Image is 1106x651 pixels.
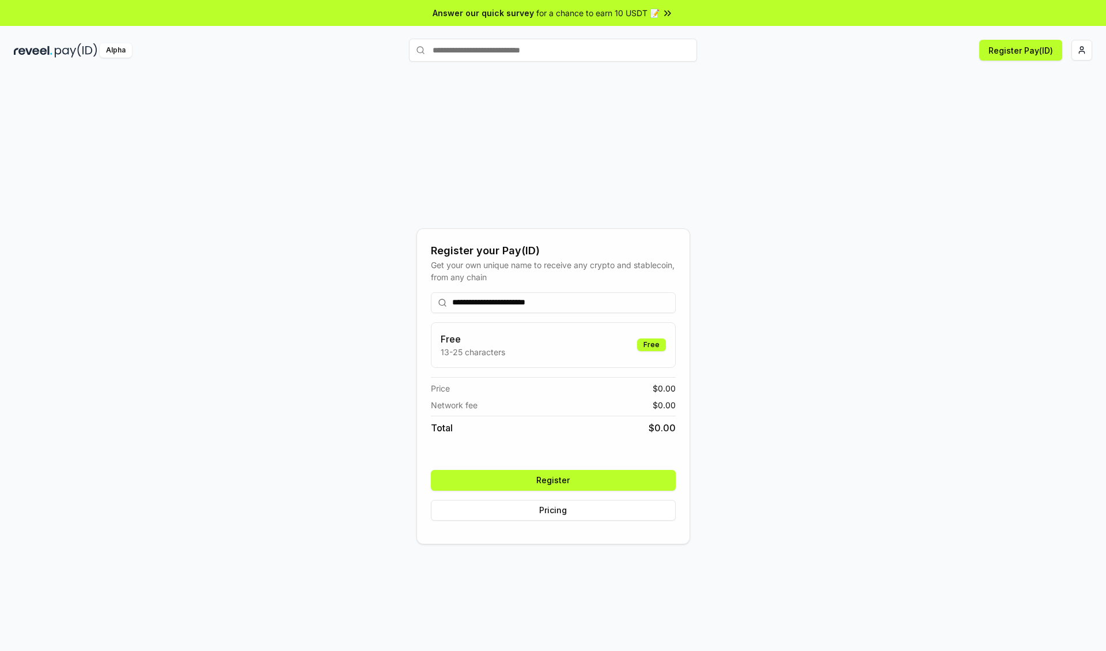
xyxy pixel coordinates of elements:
[431,259,676,283] div: Get your own unique name to receive any crypto and stablecoin, from any chain
[441,332,505,346] h3: Free
[431,382,450,394] span: Price
[431,421,453,435] span: Total
[441,346,505,358] p: 13-25 characters
[431,243,676,259] div: Register your Pay(ID)
[431,500,676,521] button: Pricing
[536,7,660,19] span: for a chance to earn 10 USDT 📝
[55,43,97,58] img: pay_id
[431,399,478,411] span: Network fee
[653,382,676,394] span: $ 0.00
[431,470,676,491] button: Register
[653,399,676,411] span: $ 0.00
[14,43,52,58] img: reveel_dark
[637,338,666,351] div: Free
[979,40,1062,61] button: Register Pay(ID)
[100,43,132,58] div: Alpha
[649,421,676,435] span: $ 0.00
[433,7,534,19] span: Answer our quick survey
